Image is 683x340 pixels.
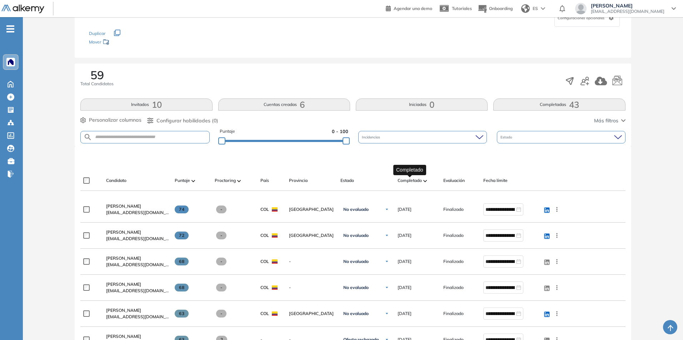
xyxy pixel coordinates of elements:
[8,59,14,65] img: https://assets.alkemy.org/workspaces/1394/c9baeb50-dbbd-46c2-a7b2-c74a16be862c.png
[394,6,432,11] span: Agendar una demo
[260,310,269,317] span: COL
[500,135,514,140] span: Estado
[220,128,235,135] span: Puntaje
[218,98,350,111] button: Cuentas creadas6
[493,98,625,111] button: Completadas43
[106,334,141,339] span: [PERSON_NAME]
[216,258,226,265] span: -
[289,284,335,291] span: -
[343,311,369,316] span: No evaluado
[156,117,218,125] span: Configurar habilidades (0)
[216,232,226,239] span: -
[591,3,664,9] span: [PERSON_NAME]
[332,128,348,135] span: 0 - 100
[106,203,141,209] span: [PERSON_NAME]
[84,133,92,142] img: SEARCH_ALT
[343,233,369,238] span: No evaluado
[594,117,625,125] button: Más filtros
[260,258,269,265] span: COL
[106,235,169,242] span: [EMAIL_ADDRESS][DOMAIN_NAME]
[175,258,189,265] span: 68
[398,258,412,265] span: [DATE]
[289,310,335,317] span: [GEOGRAPHIC_DATA]
[80,98,212,111] button: Invitados10
[443,284,464,291] span: Finalizado
[106,281,141,287] span: [PERSON_NAME]
[260,232,269,239] span: COL
[106,281,169,288] a: [PERSON_NAME]
[106,308,141,313] span: [PERSON_NAME]
[398,232,412,239] span: [DATE]
[393,165,426,175] div: Completado
[362,135,382,140] span: Incidencias
[216,284,226,291] span: -
[106,203,169,209] a: [PERSON_NAME]
[398,284,412,291] span: [DATE]
[175,284,189,291] span: 68
[594,117,618,125] span: Más filtros
[216,205,226,213] span: -
[591,9,664,14] span: [EMAIL_ADDRESS][DOMAIN_NAME]
[443,177,465,184] span: Evaluación
[443,232,464,239] span: Finalizado
[191,180,195,182] img: [missing "en.ARROW_ALT" translation]
[398,206,412,213] span: [DATE]
[289,177,308,184] span: Provincia
[489,6,513,11] span: Onboarding
[106,255,169,262] a: [PERSON_NAME]
[340,177,354,184] span: Estado
[106,229,141,235] span: [PERSON_NAME]
[6,28,14,30] i: -
[175,177,190,184] span: Puntaje
[272,311,278,316] img: COL
[90,69,104,81] span: 59
[356,98,488,111] button: Iniciadas0
[385,259,389,264] img: Ícono de flecha
[215,177,236,184] span: Proctoring
[521,4,530,13] img: world
[385,285,389,290] img: Ícono de flecha
[260,177,269,184] span: País
[443,258,464,265] span: Finalizado
[343,207,369,212] span: No evaluado
[175,310,189,318] span: 63
[483,177,508,184] span: Fecha límite
[89,116,141,124] span: Personalizar columnas
[343,285,369,290] span: No evaluado
[106,229,169,235] a: [PERSON_NAME]
[106,209,169,216] span: [EMAIL_ADDRESS][DOMAIN_NAME]
[216,310,226,318] span: -
[106,262,169,268] span: [EMAIL_ADDRESS][DOMAIN_NAME]
[147,117,218,125] button: Configurar habilidades (0)
[272,259,278,264] img: COL
[260,206,269,213] span: COL
[272,207,278,212] img: COL
[106,333,169,340] a: [PERSON_NAME]
[497,131,625,143] div: Estado
[89,36,160,49] div: Mover
[533,5,538,12] span: ES
[272,285,278,290] img: COL
[385,233,389,238] img: Ícono de flecha
[558,15,606,21] span: Configuraciones opcionales
[289,258,335,265] span: -
[106,314,169,320] span: [EMAIL_ADDRESS][DOMAIN_NAME]
[175,205,189,213] span: 74
[343,259,369,264] span: No evaluado
[398,310,412,317] span: [DATE]
[80,81,114,87] span: Total Candidatos
[237,180,241,182] img: [missing "en.ARROW_ALT" translation]
[385,207,389,212] img: Ícono de flecha
[175,232,189,239] span: 72
[554,9,620,27] div: Configuraciones opcionales
[80,116,141,124] button: Personalizar columnas
[272,233,278,238] img: COL
[1,5,44,14] img: Logo
[452,6,472,11] span: Tutoriales
[106,255,141,261] span: [PERSON_NAME]
[260,284,269,291] span: COL
[289,232,335,239] span: [GEOGRAPHIC_DATA]
[385,311,389,316] img: Ícono de flecha
[398,177,422,184] span: Completado
[386,4,432,12] a: Agendar una demo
